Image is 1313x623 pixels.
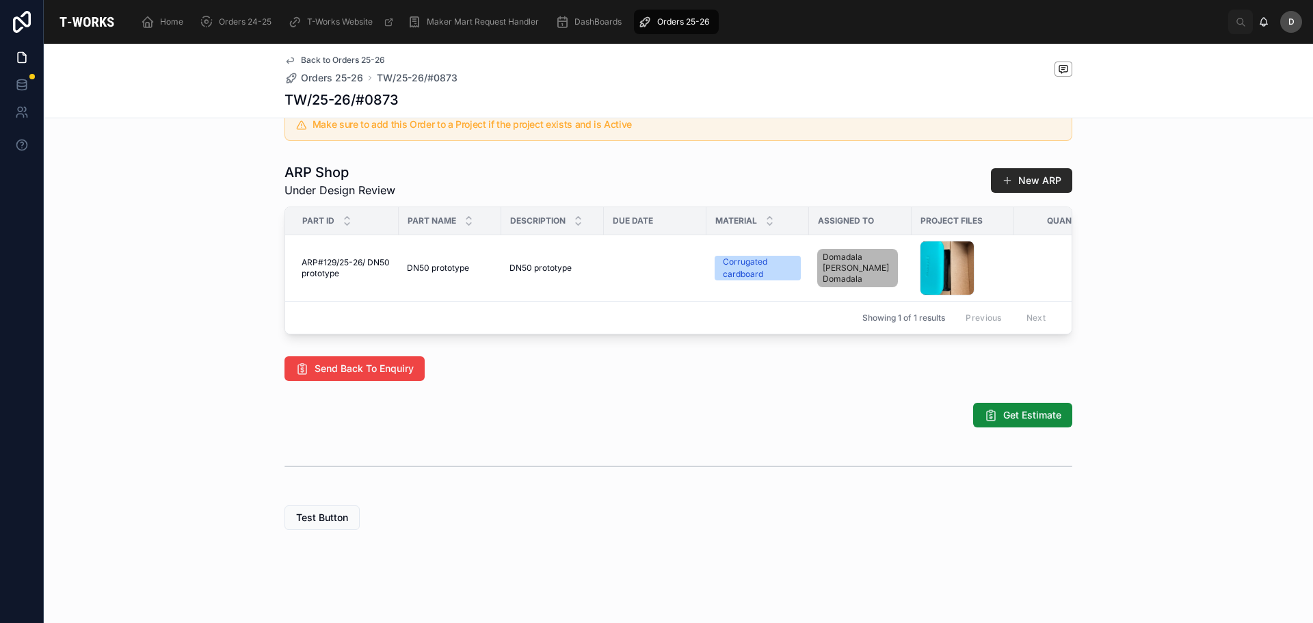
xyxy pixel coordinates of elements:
h1: TW/25-26/#0873 [284,90,399,109]
span: Project Files [920,215,983,226]
a: Domadala [PERSON_NAME] Domadala [817,249,898,287]
button: New ARP [991,168,1072,193]
span: DN50 prototype [407,263,469,274]
span: Orders 25-26 [657,16,709,27]
a: DashBoards [551,10,631,34]
span: DashBoards [574,16,622,27]
a: Maker Mart Request Handler [403,10,548,34]
span: Quantity [1047,215,1091,226]
a: Home [137,10,193,34]
a: T-Works Website [284,10,401,34]
span: Under Design Review [284,182,395,198]
span: Test Button [296,511,348,525]
button: Send Back To Enquiry [284,356,425,381]
span: Material [715,215,757,226]
span: Get Estimate [1003,408,1061,422]
a: Back to Orders 25-26 [284,55,385,66]
div: Corrugated cardboard [723,256,793,280]
span: Orders 25-26 [301,71,363,85]
button: Test Button [284,505,360,530]
span: Domadala [PERSON_NAME] Domadala [823,252,892,284]
span: 5 [1022,263,1109,274]
span: Showing 1 of 1 results [862,313,945,323]
span: Back to Orders 25-26 [301,55,385,66]
span: Part ID [302,215,334,226]
span: Assigned To [818,215,874,226]
a: Orders 24-25 [196,10,281,34]
a: Orders 25-26 [284,71,363,85]
span: Maker Mart Request Handler [427,16,539,27]
span: Due Date [613,215,653,226]
a: TW/25-26/#0873 [377,71,457,85]
span: T-Works Website [307,16,373,27]
a: Orders 25-26 [634,10,719,34]
div: scrollable content [130,7,1228,37]
span: D [1288,16,1295,27]
h1: ARP Shop [284,163,395,182]
button: Get Estimate [973,403,1072,427]
span: ARP#129/25-26/ DN50 prototype [302,257,390,279]
span: Orders 24-25 [219,16,271,27]
span: DN50 prototype [509,263,572,274]
span: Home [160,16,183,27]
span: Part Name [408,215,456,226]
h5: Make sure to add this Order to a Project if the project exists and is Active [313,120,1061,129]
span: Send Back To Enquiry [315,362,414,375]
img: App logo [55,11,119,33]
span: Description [510,215,566,226]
